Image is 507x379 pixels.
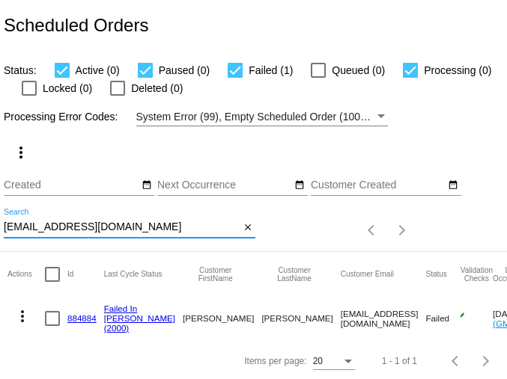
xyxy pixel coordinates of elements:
span: Paused (0) [159,61,210,79]
mat-cell: [PERSON_NAME] [261,297,340,340]
span: Processing Error Codes: [4,111,118,123]
button: Next page [471,346,501,376]
mat-cell: [EMAIL_ADDRESS][DOMAIN_NAME] [341,297,426,340]
span: Locked (0) [43,79,92,97]
mat-header-cell: Actions [7,252,45,297]
mat-icon: close [243,222,253,234]
h2: Scheduled Orders [4,15,148,36]
span: 20 [313,356,323,366]
button: Previous page [357,215,387,245]
a: Failed In [PERSON_NAME] [104,303,175,323]
mat-icon: more_vert [13,307,31,325]
button: Change sorting for CustomerEmail [341,270,394,279]
button: Previous page [441,346,471,376]
button: Clear [240,220,255,235]
span: Deleted (0) [131,79,183,97]
mat-icon: date_range [142,179,152,191]
mat-select: Items per page: [313,357,355,367]
mat-icon: more_vert [12,144,30,161]
button: Change sorting for LastProcessingCycleId [104,270,163,279]
span: Processing (0) [424,61,491,79]
mat-header-cell: Validation Checks [461,252,493,297]
span: Active (0) [76,61,120,79]
mat-select: Filter by Processing Error Codes [136,108,388,126]
button: Change sorting for CustomerFirstName [183,266,248,283]
span: Status: [4,64,37,76]
input: Next Occurrence [157,179,292,191]
a: (2000) [104,323,130,333]
a: 884884 [67,313,97,323]
button: Next page [387,215,417,245]
button: Change sorting for CustomerLastName [261,266,327,283]
div: Items per page: [244,356,306,366]
mat-icon: date_range [294,179,305,191]
mat-cell: [PERSON_NAME] [183,297,261,340]
div: 1 - 1 of 1 [382,356,417,366]
input: Created [4,179,139,191]
span: Queued (0) [332,61,385,79]
span: Failed (1) [249,61,293,79]
input: Customer Created [311,179,446,191]
span: Failed [425,313,449,323]
button: Change sorting for Status [425,270,446,279]
mat-icon: date_range [448,179,458,191]
input: Search [4,221,240,233]
button: Change sorting for Id [67,270,73,279]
